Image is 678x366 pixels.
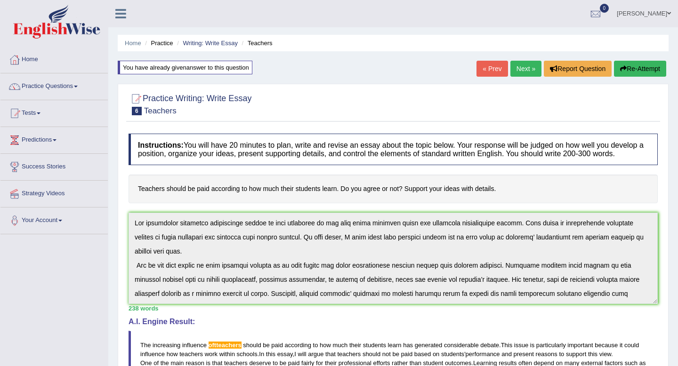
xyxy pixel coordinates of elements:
span: their [349,342,361,349]
h2: Practice Writing: Write Essay [129,92,251,115]
span: view [599,350,611,358]
span: that [325,350,336,358]
span: important [567,342,593,349]
button: Report Question [544,61,612,77]
span: schools [237,350,258,358]
span: considerable [444,342,479,349]
span: influence [140,350,165,358]
span: according [285,342,311,349]
span: to [313,342,318,349]
span: influence [182,342,207,349]
span: In [259,350,264,358]
span: how [320,342,331,349]
span: should [243,342,261,349]
span: present [514,350,534,358]
span: performance [466,350,500,358]
div: You have already given answer to this question [118,61,252,74]
span: is [530,342,534,349]
span: much [332,342,347,349]
span: to [559,350,564,358]
a: « Prev [476,61,508,77]
span: how [167,350,178,358]
a: Success Stories [0,154,108,177]
span: it [620,342,623,349]
span: reasons [536,350,557,358]
span: not [382,350,391,358]
h4: You will have 20 minutes to plan, write and revise an essay about the topic below. Your response ... [129,134,658,165]
span: issue [514,342,528,349]
a: Strategy Videos [0,181,108,204]
span: paid [401,350,413,358]
span: teachers [337,350,361,358]
a: Your Account [0,207,108,231]
li: Practice [143,39,173,48]
span: particularly [536,342,566,349]
a: Writing: Write Essay [183,40,238,47]
span: should [363,350,380,358]
span: paid [271,342,283,349]
small: Teachers [144,106,177,115]
span: support [566,350,586,358]
h4: A.I. Engine Result: [129,318,658,326]
span: be [393,350,399,358]
span: because [595,342,618,349]
span: 6 [132,107,142,115]
span: this [588,350,597,358]
span: based [414,350,431,358]
a: Home [0,47,108,70]
span: Possible spelling mistake found. (did you mean: oft teachers) [209,342,242,349]
span: be [263,342,269,349]
span: this [266,350,275,358]
span: debate [480,342,499,349]
a: Home [125,40,141,47]
li: Teachers [240,39,273,48]
span: increasing [153,342,180,349]
span: work [205,350,218,358]
span: could [624,342,639,349]
span: has [403,342,413,349]
span: on [433,350,439,358]
span: within [219,350,235,358]
span: I [294,350,296,358]
span: learn [388,342,402,349]
span: essay [277,350,293,358]
span: will [298,350,307,358]
a: Predictions [0,127,108,151]
span: generated [415,342,443,349]
span: teachers [179,350,203,358]
button: Re-Attempt [614,61,666,77]
a: Tests [0,100,108,124]
a: Next » [510,61,541,77]
h4: Teachers should be paid according to how much their students learn. Do you agree or not? Support ... [129,175,658,203]
span: students [441,350,464,358]
b: Instructions: [138,141,184,149]
span: 0 [600,4,609,13]
span: argue [308,350,323,358]
span: students [363,342,386,349]
a: Practice Questions [0,73,108,97]
div: 238 words [129,304,658,313]
span: This [501,342,513,349]
span: and [501,350,512,358]
span: The [140,342,151,349]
